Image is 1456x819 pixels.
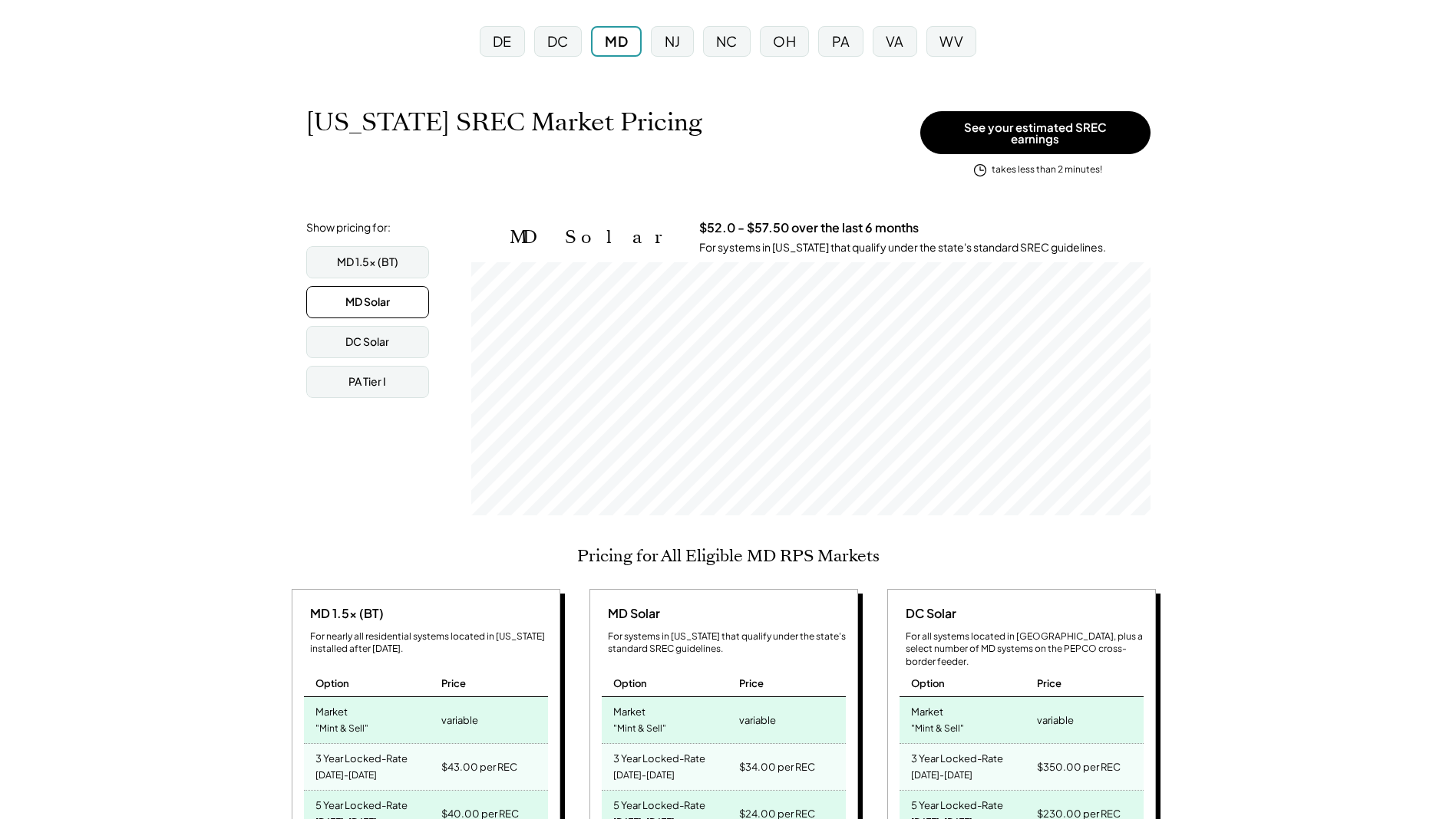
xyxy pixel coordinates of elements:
[608,630,846,656] div: For systems in [US_STATE] that qualify under the state's standard SREC guidelines.
[886,31,904,51] div: VA
[441,676,466,690] div: Price
[315,794,408,812] div: 5 Year Locked-Rate
[911,765,972,786] div: [DATE]-[DATE]
[345,294,390,310] div: MD Solar
[306,107,702,137] h1: [US_STATE] SREC Market Pricing
[911,701,943,719] div: Market
[699,240,1106,255] div: For systems in [US_STATE] that qualify under the state's standard SREC guidelines.
[613,794,705,812] div: 5 Year Locked-Rate
[315,719,368,739] div: "Mint & Sell"
[739,756,815,778] div: $34.00 per REC
[613,676,647,690] div: Option
[900,605,956,622] div: DC Solar
[992,163,1102,176] div: takes less than 2 minutes!
[613,719,666,739] div: "Mint & Sell"
[739,676,764,690] div: Price
[441,756,517,778] div: $43.00 per REC
[699,220,919,236] h3: $52.0 - $57.50 over the last 6 months
[739,709,776,731] div: variable
[306,220,391,235] div: Show pricing for:
[613,748,705,765] div: 3 Year Locked-Rate
[1037,709,1074,731] div: variable
[911,748,1003,765] div: 3 Year Locked-Rate
[315,748,408,765] div: 3 Year Locked-Rate
[832,31,850,51] div: PA
[315,701,348,719] div: Market
[911,676,945,690] div: Option
[315,676,349,690] div: Option
[493,31,512,51] div: DE
[602,605,660,622] div: MD Solar
[1037,676,1061,690] div: Price
[911,719,964,739] div: "Mint & Sell"
[1037,756,1121,778] div: $350.00 per REC
[310,630,548,656] div: For nearly all residential systems located in [US_STATE] installed after [DATE].
[920,111,1151,154] button: See your estimated SREC earnings
[773,31,796,51] div: OH
[304,605,384,622] div: MD 1.5x (BT)
[911,794,1003,812] div: 5 Year Locked-Rate
[348,374,386,390] div: PA Tier I
[345,334,389,350] div: DC Solar
[906,630,1144,669] div: For all systems located in [GEOGRAPHIC_DATA], plus a select number of MD systems on the PEPCO cro...
[665,31,681,51] div: NJ
[605,31,628,51] div: MD
[337,255,398,270] div: MD 1.5x (BT)
[716,31,738,51] div: NC
[441,709,478,731] div: variable
[315,765,377,786] div: [DATE]-[DATE]
[613,765,675,786] div: [DATE]-[DATE]
[547,31,569,51] div: DC
[510,226,676,248] h2: MD Solar
[613,701,645,719] div: Market
[577,546,880,566] h2: Pricing for All Eligible MD RPS Markets
[939,31,963,51] div: WV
